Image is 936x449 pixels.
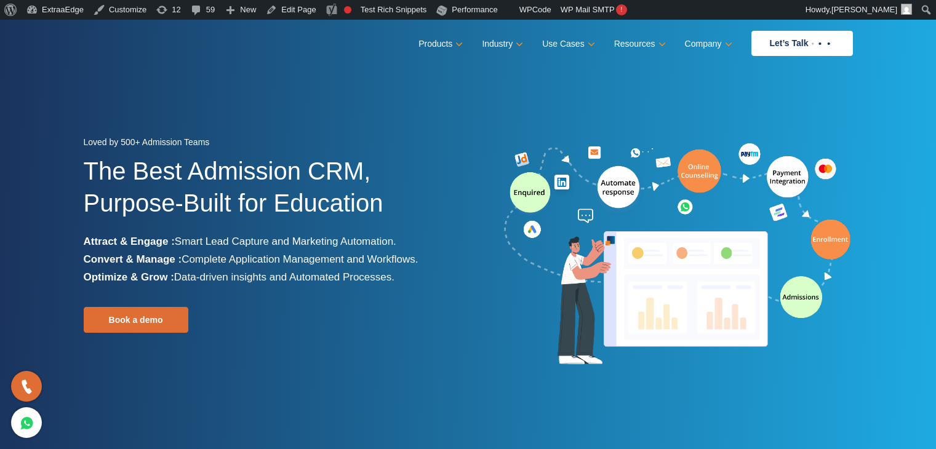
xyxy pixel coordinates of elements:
span: ! [616,4,627,15]
a: Company [685,35,730,53]
b: Attract & Engage : [84,236,175,247]
b: Optimize & Grow : [84,271,174,283]
div: Loved by 500+ Admission Teams [84,133,459,155]
a: Use Cases [542,35,592,53]
h1: The Best Admission CRM, Purpose-Built for Education [84,155,459,232]
span: [PERSON_NAME] [831,5,897,14]
span: Data-driven insights and Automated Processes. [174,271,394,283]
a: Products [418,35,460,53]
a: Industry [482,35,521,53]
a: Let’s Talk [751,31,853,56]
span: Smart Lead Capture and Marketing Automation. [175,236,396,247]
span: Complete Application Management and Workflows. [182,253,418,265]
a: Book a demo [84,307,188,333]
a: Resources [614,35,663,53]
img: admission-software-home-page-header [502,140,853,370]
b: Convert & Manage : [84,253,182,265]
